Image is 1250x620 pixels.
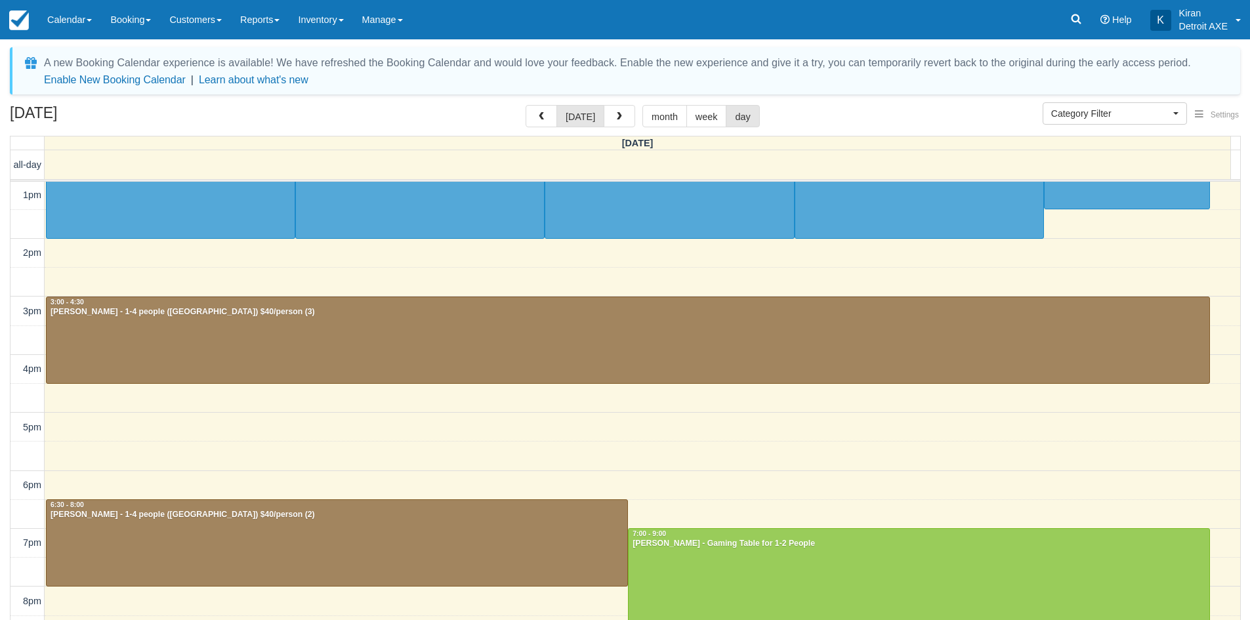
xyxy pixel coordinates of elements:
[50,510,624,520] div: [PERSON_NAME] - 1-4 people ([GEOGRAPHIC_DATA]) $40/person (2)
[23,537,41,548] span: 7pm
[23,190,41,200] span: 1pm
[9,10,29,30] img: checkfront-main-nav-mini-logo.png
[1187,106,1247,125] button: Settings
[199,74,308,85] a: Learn about what's new
[51,299,84,306] span: 3:00 - 4:30
[1150,10,1171,31] div: K
[1179,7,1228,20] p: Kiran
[1051,107,1170,120] span: Category Filter
[44,55,1191,71] div: A new Booking Calendar experience is available! We have refreshed the Booking Calendar and would ...
[1211,110,1239,119] span: Settings
[622,138,654,148] span: [DATE]
[23,422,41,432] span: 5pm
[1043,102,1187,125] button: Category Filter
[1100,15,1110,24] i: Help
[51,501,84,508] span: 6:30 - 8:00
[46,499,628,587] a: 6:30 - 8:00[PERSON_NAME] - 1-4 people ([GEOGRAPHIC_DATA]) $40/person (2)
[23,247,41,258] span: 2pm
[46,297,1210,384] a: 3:00 - 4:30[PERSON_NAME] - 1-4 people ([GEOGRAPHIC_DATA]) $40/person (3)
[44,73,186,87] button: Enable New Booking Calendar
[686,105,727,127] button: week
[50,307,1206,318] div: [PERSON_NAME] - 1-4 people ([GEOGRAPHIC_DATA]) $40/person (3)
[633,530,666,537] span: 7:00 - 9:00
[642,105,687,127] button: month
[726,105,759,127] button: day
[14,159,41,170] span: all-day
[23,480,41,490] span: 6pm
[632,539,1206,549] div: [PERSON_NAME] - Gaming Table for 1-2 People
[191,74,194,85] span: |
[23,596,41,606] span: 8pm
[1179,20,1228,33] p: Detroit AXE
[23,363,41,374] span: 4pm
[1112,14,1132,25] span: Help
[10,105,176,129] h2: [DATE]
[23,306,41,316] span: 3pm
[556,105,604,127] button: [DATE]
